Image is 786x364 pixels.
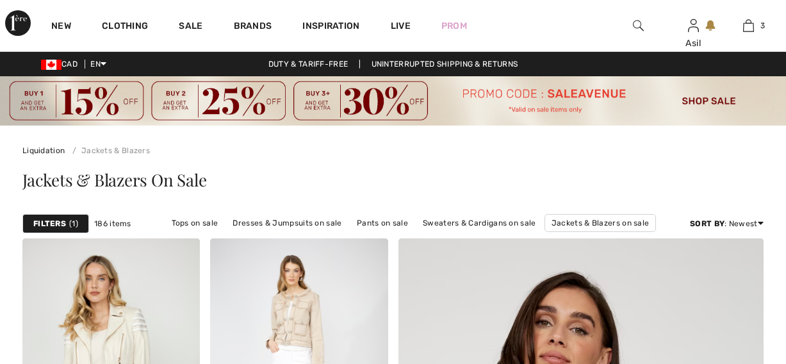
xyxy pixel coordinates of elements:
[690,218,764,229] div: : Newest
[688,19,699,31] a: Sign In
[721,18,775,33] a: 3
[22,169,207,191] span: Jackets & Blazers On Sale
[302,21,359,34] span: Inspiration
[336,232,400,249] a: Skirts on sale
[22,146,65,155] a: Liquidation
[33,218,66,229] strong: Filters
[544,214,657,232] a: Jackets & Blazers on sale
[633,18,644,33] img: search the website
[391,19,411,33] a: Live
[69,218,78,229] span: 1
[90,60,106,69] span: EN
[5,10,31,36] img: 1ère Avenue
[760,20,765,31] span: 3
[226,215,348,231] a: Dresses & Jumpsuits on sale
[402,232,485,249] a: Outerwear on sale
[666,37,720,50] div: Asil
[165,215,225,231] a: Tops on sale
[41,60,83,69] span: CAD
[102,21,148,34] a: Clothing
[51,21,71,34] a: New
[441,19,467,33] a: Prom
[743,18,754,33] img: My Bag
[234,21,272,34] a: Brands
[416,215,542,231] a: Sweaters & Cardigans on sale
[179,21,202,34] a: Sale
[67,146,150,155] a: Jackets & Blazers
[690,219,725,228] strong: Sort By
[350,215,414,231] a: Pants on sale
[41,60,61,70] img: Canadian Dollar
[94,218,131,229] span: 186 items
[688,18,699,33] img: My Info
